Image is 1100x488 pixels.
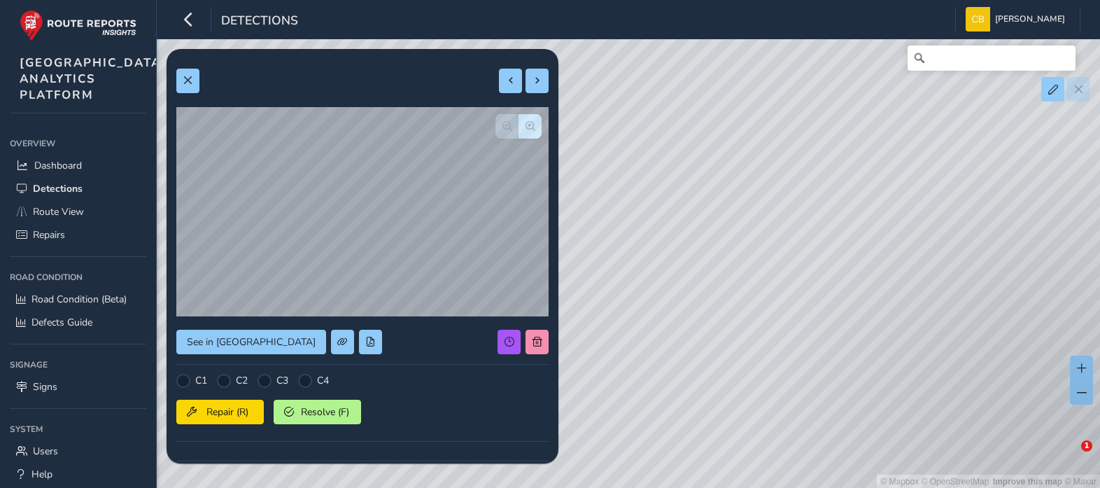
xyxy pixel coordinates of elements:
a: Defects Guide [10,311,146,334]
input: Search [908,46,1076,71]
button: [PERSON_NAME] [966,7,1070,32]
span: 1 [1081,440,1092,452]
span: Road Condition (Beta) [31,293,127,306]
div: System [10,419,146,440]
span: Defects Guide [31,316,92,329]
span: Signs [33,380,57,393]
a: Users [10,440,146,463]
a: Help [10,463,146,486]
button: Repair (R) [176,400,264,424]
a: Detections [10,177,146,200]
span: Resolve (F) [299,405,351,419]
span: Dashboard [34,159,82,172]
span: Repair (R) [202,405,253,419]
span: Detections [33,182,83,195]
span: Detections [221,12,298,32]
label: C1 [195,374,207,387]
span: See in [GEOGRAPHIC_DATA] [187,335,316,349]
span: [GEOGRAPHIC_DATA] ANALYTICS PLATFORM [20,55,167,103]
span: Route View [33,205,84,218]
img: rr logo [20,10,136,41]
iframe: Intercom live chat [1052,440,1086,474]
span: Help [31,468,52,481]
a: Repairs [10,223,146,246]
button: Resolve (F) [274,400,361,424]
label: C4 [317,374,329,387]
div: Overview [10,133,146,154]
label: C2 [236,374,248,387]
a: Dashboard [10,154,146,177]
span: Repairs [33,228,65,242]
div: Signage [10,354,146,375]
a: Signs [10,375,146,398]
div: Road Condition [10,267,146,288]
img: diamond-layout [966,7,990,32]
span: [PERSON_NAME] [995,7,1065,32]
a: Route View [10,200,146,223]
span: Users [33,445,58,458]
a: Road Condition (Beta) [10,288,146,311]
button: See in Route View [176,330,326,354]
label: C3 [276,374,288,387]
